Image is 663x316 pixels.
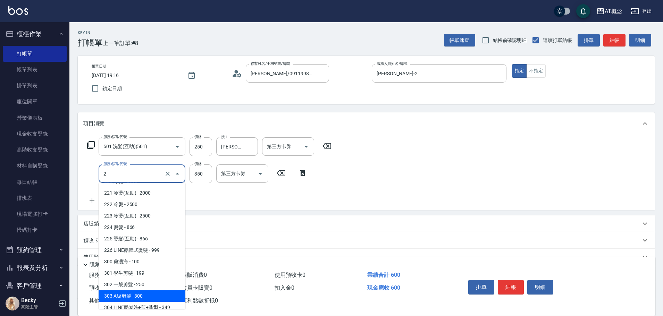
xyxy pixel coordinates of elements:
p: 隱藏業績明細 [90,261,121,268]
button: 櫃檯作業 [3,25,67,43]
button: 報表及分析 [3,259,67,277]
div: 使用預收卡 [78,249,655,265]
div: 項目消費 [78,112,655,135]
a: 營業儀表板 [3,110,67,126]
span: 221 冷燙(互助) - 2000 [99,187,185,199]
span: 現金應收 600 [367,284,400,291]
span: 結帳前確認明細 [493,37,527,44]
div: AT概念 [605,7,622,16]
a: 高階收支登錄 [3,142,67,158]
a: 現金收支登錄 [3,126,67,142]
button: Close [172,168,183,179]
input: YYYY/MM/DD hh:mm [92,70,181,81]
label: 顧客姓名/手機號碼/編號 [251,61,290,66]
a: 打帳單 [3,46,67,62]
span: 店販消費 0 [182,272,207,278]
p: 預收卡販賣 [83,237,109,244]
button: 不指定 [526,64,546,78]
span: 鎖定日期 [102,85,122,92]
button: 掛單 [578,34,600,47]
label: 價格 [194,161,202,166]
button: 明細 [629,34,651,47]
button: 帳單速查 [444,34,475,47]
span: 連續打單結帳 [543,37,572,44]
p: 店販銷售 [83,220,104,228]
span: 業績合計 600 [367,272,400,278]
img: Person [6,297,19,310]
button: Open [172,141,183,152]
button: Open [255,168,266,179]
button: 明細 [527,280,553,294]
span: 使用預收卡 0 [275,272,305,278]
div: 店販銷售 [78,215,655,232]
span: 紅利點數折抵 0 [182,297,218,304]
span: 223 冷燙(互助) - 2500 [99,210,185,222]
button: AT概念 [594,4,625,18]
span: 226 LINE酷韓式燙髮 - 999 [99,245,185,256]
a: 材料自購登錄 [3,158,67,174]
button: save [576,4,590,18]
button: 登出 [628,5,655,18]
button: 指定 [512,64,527,78]
button: 結帳 [603,34,626,47]
label: 服務人員姓名/編號 [377,61,407,66]
a: 掛單列表 [3,78,67,94]
span: 上一筆訂單:#8 [103,39,139,48]
a: 排班表 [3,190,67,206]
a: 現場電腦打卡 [3,206,67,222]
span: 300 剪瀏海 - 100 [99,256,185,267]
span: 225 燙髮(互助) - 866 [99,233,185,245]
p: 項目消費 [83,120,104,127]
a: 帳單列表 [3,62,67,78]
span: 302 一般剪髮 - 250 [99,279,185,290]
button: 結帳 [498,280,524,294]
span: 服務消費 600 [89,272,120,278]
label: 服務名稱/代號 [103,134,127,139]
label: 洗-1 [221,134,228,139]
div: 預收卡販賣 [78,232,655,249]
a: 座位開單 [3,94,67,110]
a: 掃碼打卡 [3,222,67,238]
span: 預收卡販賣 0 [89,284,120,291]
label: 帳單日期 [92,64,106,69]
h2: Key In [78,31,103,35]
button: Open [301,141,312,152]
span: 會員卡販賣 0 [182,284,212,291]
img: Logo [8,6,28,15]
button: 客戶管理 [3,277,67,295]
span: 扣入金 0 [275,284,294,291]
label: 價格 [194,134,202,139]
span: 304 LINE酷卷洗+剪+造型 - 349 [99,302,185,313]
p: 使用預收卡 [83,254,109,261]
span: 303 A級剪髮 - 300 [99,290,185,302]
span: 222 冷燙 - 2500 [99,199,185,210]
button: 掛單 [468,280,494,294]
button: Choose date, selected date is 2025-09-04 [183,67,200,84]
h3: 打帳單 [78,38,103,48]
label: 服務名稱/代號 [103,161,127,166]
a: 每日結帳 [3,174,67,190]
button: Clear [163,169,173,179]
p: 高階主管 [21,304,57,310]
span: 224 燙髮 - 866 [99,222,185,233]
button: 預約管理 [3,241,67,259]
span: 其他付款方式 0 [89,297,125,304]
h5: Becky [21,297,57,304]
span: 301 學生剪髮 - 199 [99,267,185,279]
